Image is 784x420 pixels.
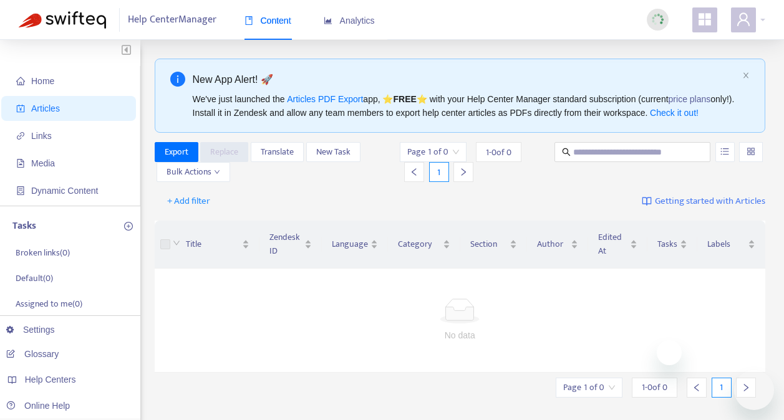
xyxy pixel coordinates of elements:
[25,375,76,384] span: Help Centers
[720,147,729,156] span: unordered-list
[31,103,60,113] span: Articles
[324,16,375,26] span: Analytics
[669,94,711,104] a: price plans
[642,381,667,394] span: 1 - 0 of 0
[251,142,304,162] button: Translate
[657,340,682,365] iframe: Close message
[16,186,25,195] span: container
[6,401,70,411] a: Online Help
[31,186,98,196] span: Dynamic Content
[692,383,701,392] span: left
[261,145,294,159] span: Translate
[128,8,216,32] span: Help Center Manager
[742,72,750,79] span: close
[158,191,220,211] button: + Add filter
[16,104,25,113] span: account-book
[588,221,647,269] th: Edited At
[16,131,25,140] span: link
[655,194,765,209] span: Getting started with Articles
[6,349,59,359] a: Glossary
[393,94,416,104] b: FREE
[697,221,765,269] th: Labels
[173,239,180,247] span: down
[459,168,468,176] span: right
[657,237,677,251] span: Tasks
[642,191,765,211] a: Getting started with Articles
[642,196,652,206] img: image-link
[214,169,220,175] span: down
[650,12,665,27] img: sync_loading.0b5143dde30e3a21642e.gif
[124,222,133,231] span: plus-circle
[31,158,55,168] span: Media
[527,221,589,269] th: Author
[324,16,332,25] span: area-chart
[170,72,185,87] span: info-circle
[31,76,54,86] span: Home
[193,72,738,87] div: New App Alert! 🚀
[398,237,440,251] span: Category
[460,221,527,269] th: Section
[470,237,507,251] span: Section
[193,92,738,120] div: We've just launched the app, ⭐ ⭐️ with your Help Center Manager standard subscription (current on...
[707,237,745,251] span: Labels
[6,325,55,335] a: Settings
[167,194,210,209] span: + Add filter
[736,12,751,27] span: user
[322,221,388,269] th: Language
[715,142,735,162] button: unordered-list
[306,142,361,162] button: New Task
[650,108,699,118] a: Check it out!
[410,168,419,176] span: left
[562,148,571,156] span: search
[186,237,240,251] span: Title
[647,221,697,269] th: Tasks
[16,159,25,168] span: file-image
[269,231,302,258] span: Zendesk ID
[537,237,569,251] span: Author
[388,221,460,269] th: Category
[332,237,368,251] span: Language
[712,378,732,398] div: 1
[486,146,511,159] span: 1 - 0 of 0
[165,145,188,159] span: Export
[697,12,712,27] span: appstore
[12,219,36,234] p: Tasks
[16,246,70,259] p: Broken links ( 0 )
[167,165,220,179] span: Bulk Actions
[287,94,363,104] a: Articles PDF Export
[244,16,253,25] span: book
[31,131,52,141] span: Links
[244,16,291,26] span: Content
[259,221,322,269] th: Zendesk ID
[742,72,750,80] button: close
[734,370,774,410] iframe: Button to launch messaging window
[157,162,230,182] button: Bulk Actionsdown
[16,297,82,310] p: Assigned to me ( 0 )
[170,328,751,342] div: No data
[316,145,351,159] span: New Task
[16,77,25,85] span: home
[19,11,106,29] img: Swifteq
[429,162,449,182] div: 1
[155,142,198,162] button: Export
[176,221,259,269] th: Title
[16,272,53,285] p: Default ( 0 )
[598,231,627,258] span: Edited At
